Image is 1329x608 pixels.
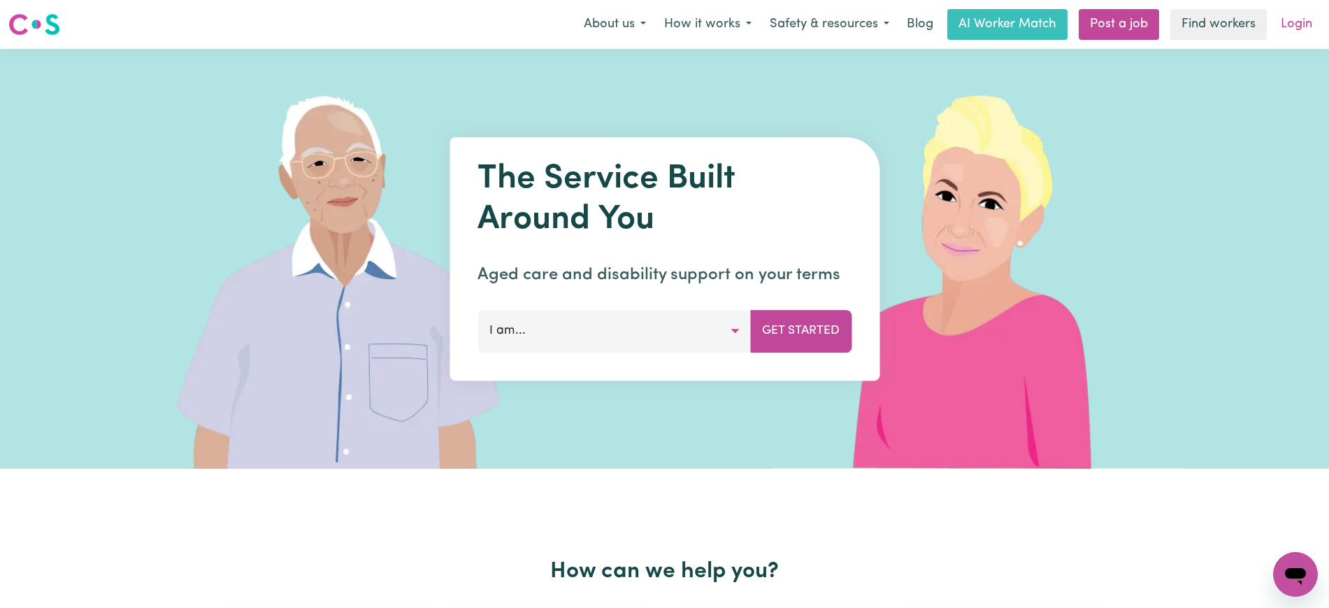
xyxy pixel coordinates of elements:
h1: The Service Built Around You [477,160,852,240]
iframe: Button to launch messaging window [1273,552,1318,597]
button: Safety & resources [761,10,898,39]
a: Login [1272,9,1321,40]
a: Careseekers logo [8,8,60,41]
button: About us [575,10,655,39]
img: Careseekers logo [8,12,60,37]
a: Find workers [1170,9,1267,40]
a: AI Worker Match [947,9,1068,40]
button: How it works [655,10,761,39]
a: Blog [898,9,942,40]
a: Post a job [1079,9,1159,40]
p: Aged care and disability support on your terms [477,262,852,288]
button: Get Started [750,310,852,352]
h2: How can we help you? [212,558,1118,585]
button: I am... [477,310,751,352]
